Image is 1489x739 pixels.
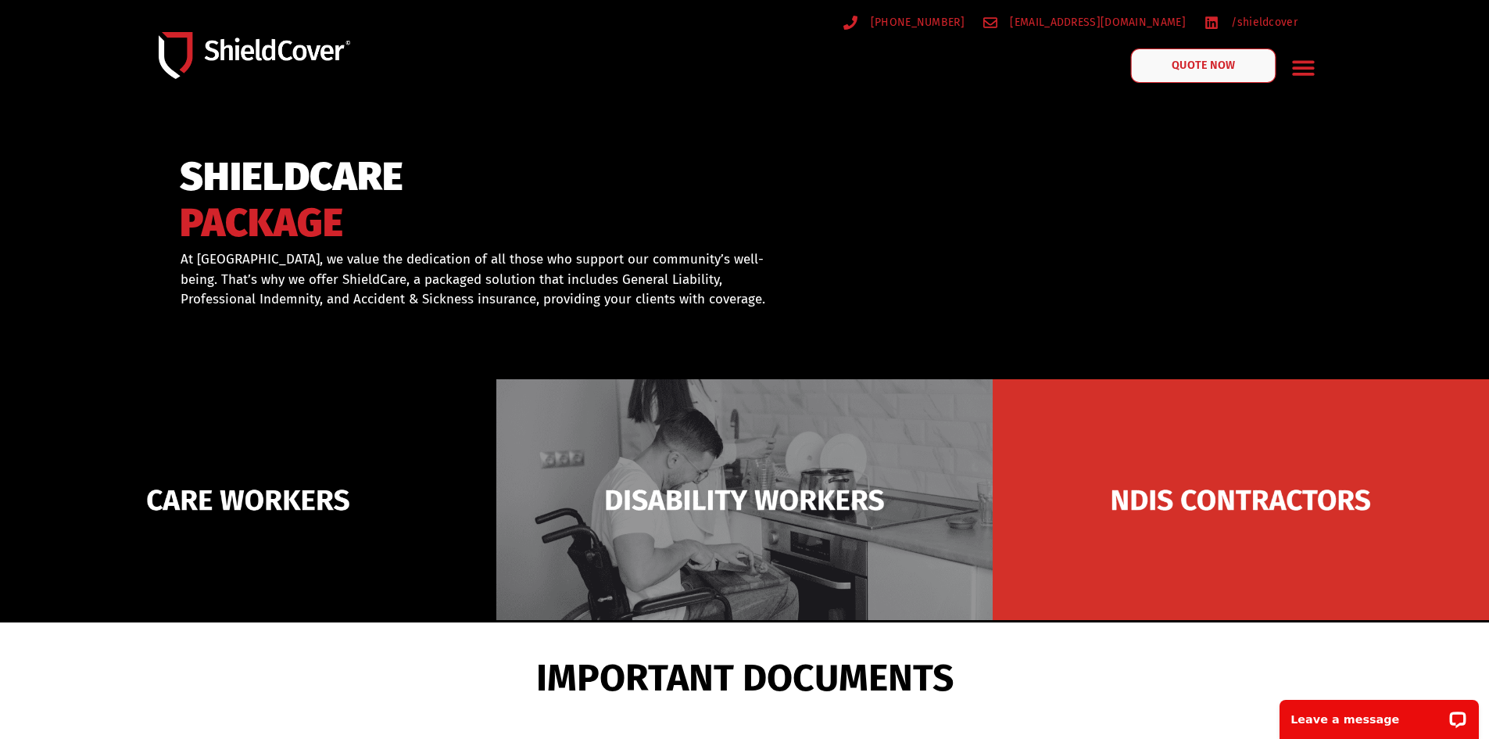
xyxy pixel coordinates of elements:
[1131,48,1276,83] a: QUOTE NOW
[983,13,1186,32] a: [EMAIL_ADDRESS][DOMAIN_NAME]
[1227,13,1298,32] span: /shieldcover
[180,161,403,193] span: SHIELDCARE
[159,32,350,79] img: Shield-Cover-Underwriting-Australia-logo-full
[1285,49,1322,86] div: Menu Toggle
[1006,13,1185,32] span: [EMAIL_ADDRESS][DOMAIN_NAME]
[1269,690,1489,739] iframe: LiveChat chat widget
[1204,13,1298,32] a: /shieldcover
[181,249,771,310] p: At [GEOGRAPHIC_DATA], we value the dedication of all those who support our community’s well-being...
[867,13,965,32] span: [PHONE_NUMBER]
[843,13,965,32] a: [PHONE_NUMBER]
[1172,60,1234,71] span: QUOTE NOW
[536,663,954,693] span: IMPORTANT DOCUMENTS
